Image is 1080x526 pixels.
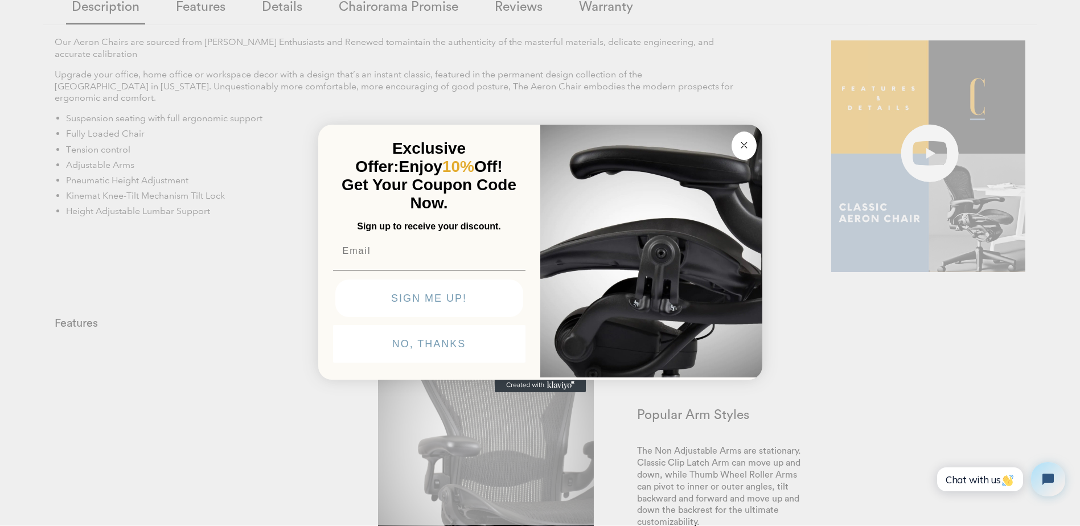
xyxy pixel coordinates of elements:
[342,176,516,212] span: Get Your Coupon Code Now.
[925,453,1075,506] iframe: Tidio Chat
[732,131,757,160] button: Close dialog
[355,139,466,175] span: Exclusive Offer:
[399,158,503,175] span: Enjoy Off!
[335,280,523,317] button: SIGN ME UP!
[357,221,500,231] span: Sign up to receive your discount.
[333,240,525,262] input: Email
[495,379,586,392] a: Created with Klaviyo - opens in a new tab
[333,325,525,363] button: NO, THANKS
[540,122,762,377] img: 92d77583-a095-41f6-84e7-858462e0427a.jpeg
[442,158,474,175] span: 10%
